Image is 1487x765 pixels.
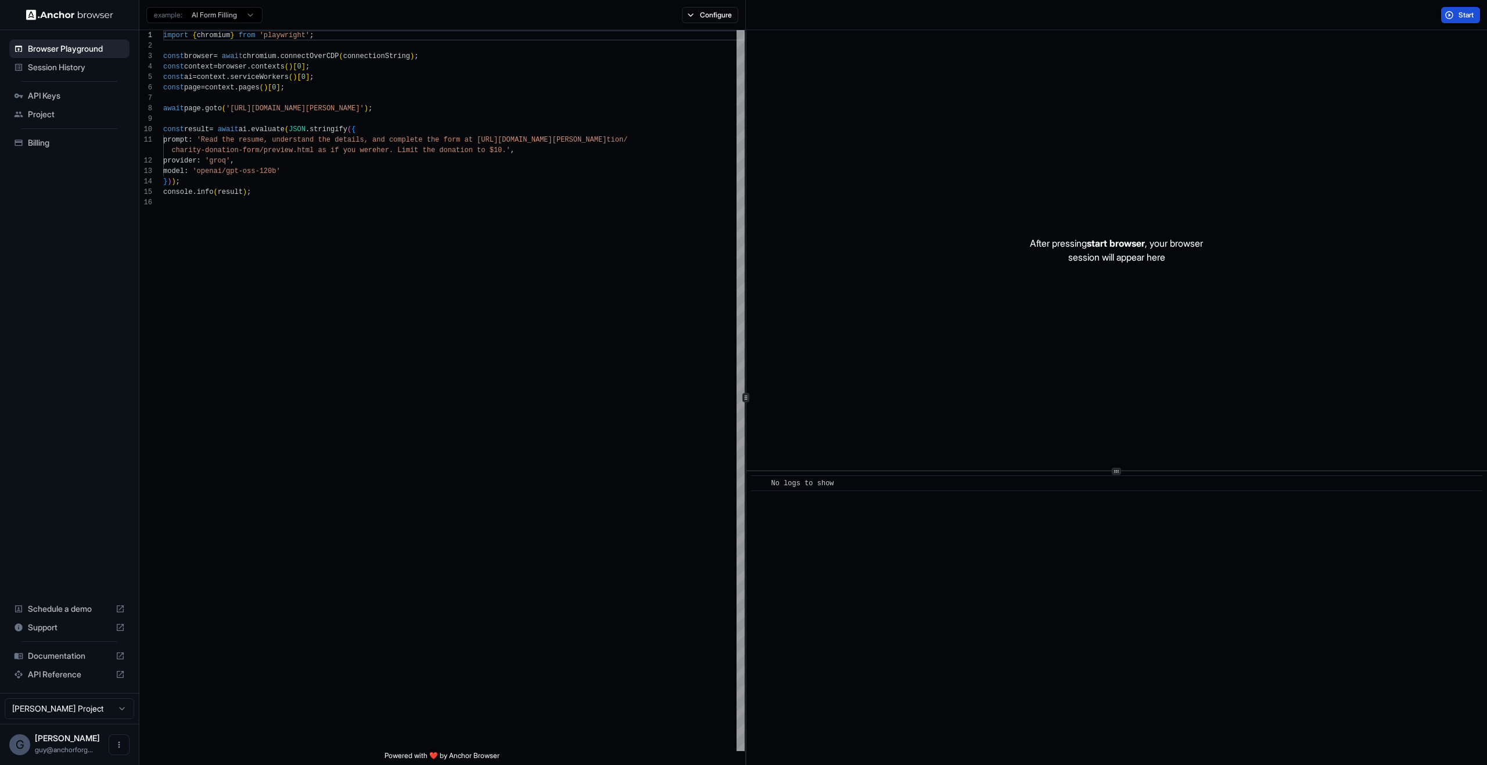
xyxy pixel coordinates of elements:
span: ] [276,84,280,92]
span: : [197,157,201,165]
div: 15 [139,187,152,197]
button: Configure [682,7,738,23]
div: 16 [139,197,152,208]
span: ) [167,178,171,186]
span: . [247,125,251,133]
span: . [276,52,280,60]
span: page [184,84,201,92]
div: Support [9,618,130,637]
div: 7 [139,93,152,103]
span: Guy Ben Simhon [35,733,100,743]
span: = [213,52,217,60]
span: model [163,167,184,175]
span: ( [285,63,289,71]
span: JSON [289,125,306,133]
span: browser [218,63,247,71]
span: provider [163,157,197,165]
span: 0 [301,73,306,81]
span: 'groq' [205,157,230,165]
div: Schedule a demo [9,600,130,618]
span: ; [247,188,251,196]
div: 6 [139,82,152,93]
div: 10 [139,124,152,135]
span: start browser [1087,237,1145,249]
span: guy@anchorforge.io [35,745,93,754]
span: ( [289,73,293,81]
span: . [234,84,238,92]
span: stringify [310,125,347,133]
span: ​ [757,478,763,489]
span: ) [289,63,293,71]
div: G [9,734,30,755]
div: Project [9,105,130,124]
span: pages [239,84,260,92]
div: 5 [139,72,152,82]
span: ( [339,52,343,60]
span: ( [285,125,289,133]
span: [ [297,73,301,81]
span: ( [222,104,226,113]
span: ; [414,52,418,60]
span: const [163,84,184,92]
span: chromium [197,31,231,39]
span: await [163,104,184,113]
span: goto [205,104,222,113]
span: ; [368,104,372,113]
div: Session History [9,58,130,77]
span: No logs to show [771,479,834,488]
span: } [230,31,234,39]
div: 2 [139,41,152,51]
button: Open menu [109,734,130,755]
span: ] [306,73,310,81]
span: ) [410,52,414,60]
span: ai [239,125,247,133]
span: . [247,63,251,71]
span: . [226,73,230,81]
span: ; [310,73,314,81]
span: evaluate [251,125,285,133]
div: 4 [139,62,152,72]
span: const [163,52,184,60]
span: ) [293,73,297,81]
span: Billing [28,137,125,149]
span: context [205,84,234,92]
span: lete the form at [URL][DOMAIN_NAME][PERSON_NAME] [406,136,607,144]
div: 8 [139,103,152,114]
span: prompt [163,136,188,144]
span: . [306,125,310,133]
span: Powered with ❤️ by Anchor Browser [385,751,500,765]
span: ( [347,125,351,133]
span: context [197,73,226,81]
span: } [163,178,167,186]
span: Browser Playground [28,43,125,55]
span: page [184,104,201,113]
img: Anchor Logo [26,9,113,20]
span: await [218,125,239,133]
span: 'Read the resume, understand the details, and comp [197,136,406,144]
span: ( [213,188,217,196]
span: , [230,157,234,165]
span: Schedule a demo [28,603,111,615]
span: , [511,146,515,154]
span: 'playwright' [260,31,310,39]
span: connectionString [343,52,410,60]
span: context [184,63,213,71]
p: After pressing , your browser session will appear here [1030,236,1203,264]
span: Start [1459,10,1475,20]
span: { [351,125,355,133]
span: Documentation [28,650,111,662]
span: info [197,188,214,196]
div: 12 [139,156,152,166]
span: connectOverCDP [281,52,339,60]
span: 0 [297,63,301,71]
span: tion/ [606,136,627,144]
div: 13 [139,166,152,176]
span: { [192,31,196,39]
span: ; [306,63,310,71]
div: Documentation [9,647,130,665]
span: = [213,63,217,71]
div: API Keys [9,86,130,105]
span: ; [176,178,180,186]
div: 3 [139,51,152,62]
div: API Reference [9,665,130,684]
